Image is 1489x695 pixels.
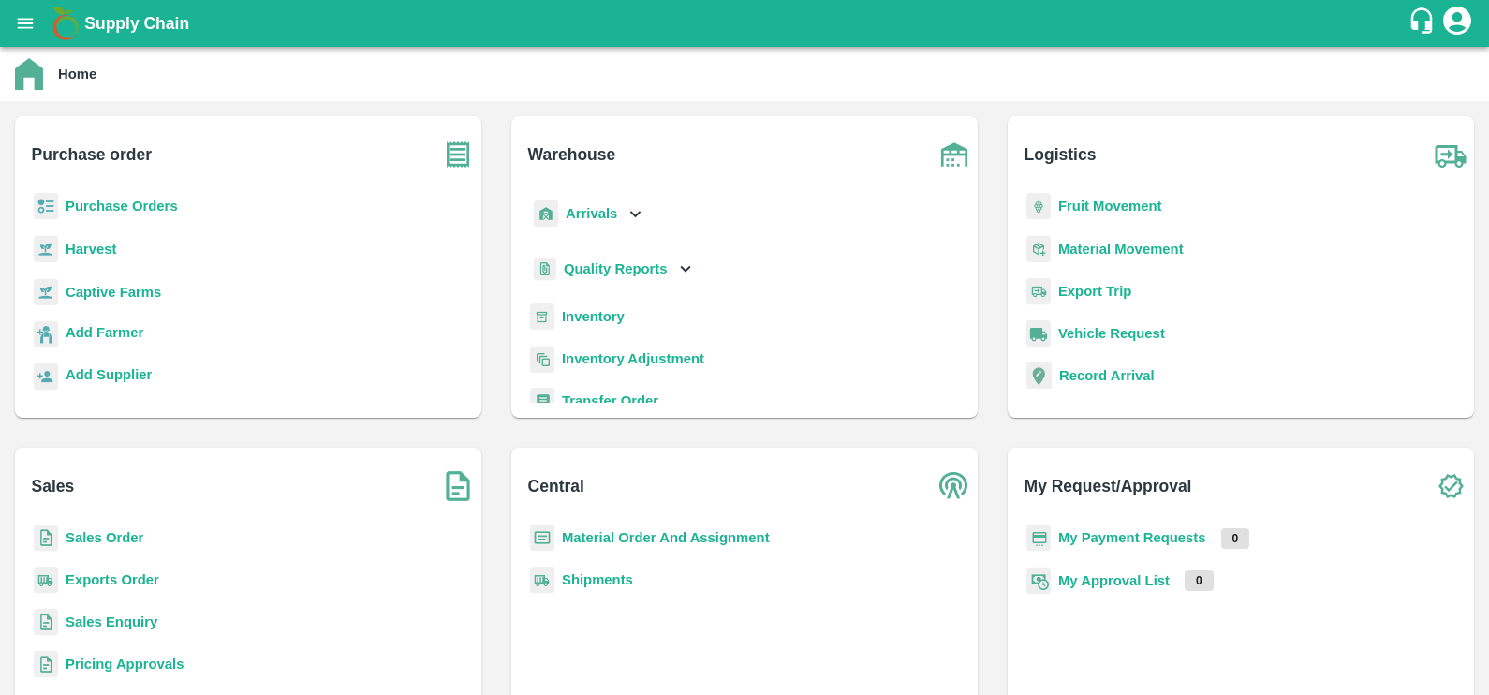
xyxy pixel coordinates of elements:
button: open drawer [4,2,47,45]
a: Transfer Order [562,393,658,408]
img: whTransfer [530,388,554,415]
img: shipments [530,567,554,594]
b: Add Supplier [66,367,152,382]
b: Sales [32,473,75,499]
b: Central [528,473,584,499]
img: material [1026,235,1051,263]
a: Pricing Approvals [66,657,184,672]
img: logo [47,5,84,42]
a: Add Farmer [66,322,143,347]
a: Sales Enquiry [66,614,157,629]
a: Inventory [562,309,625,324]
b: Arrivals [566,206,617,221]
a: Exports Order [66,572,159,587]
img: sales [34,609,58,636]
img: farmer [34,321,58,348]
a: Record Arrival [1059,368,1155,383]
a: Material Movement [1058,242,1184,257]
a: Shipments [562,572,633,587]
div: Arrivals [530,193,646,235]
img: harvest [34,235,58,263]
a: Export Trip [1058,284,1131,299]
b: Supply Chain [84,14,189,33]
img: harvest [34,278,58,306]
img: fruit [1026,193,1051,220]
div: account of current user [1440,4,1474,43]
img: central [931,463,978,510]
a: Add Supplier [66,364,152,390]
div: Quality Reports [530,250,696,288]
div: customer-support [1408,7,1440,40]
img: payment [1026,525,1051,552]
img: sales [34,525,58,552]
b: Add Farmer [66,325,143,340]
img: shipments [34,567,58,594]
img: truck [1427,131,1474,178]
img: home [15,58,43,90]
b: Warehouse [528,141,616,168]
a: Vehicle Request [1058,326,1165,341]
b: Logistics [1025,141,1097,168]
b: Quality Reports [564,261,668,276]
a: My Payment Requests [1058,530,1206,545]
img: delivery [1026,278,1051,305]
a: Harvest [66,242,116,257]
img: reciept [34,193,58,220]
p: 0 [1185,570,1214,591]
b: My Request/Approval [1025,473,1192,499]
img: supplier [34,363,58,391]
p: 0 [1221,528,1250,549]
a: Purchase Orders [66,199,178,214]
a: Sales Order [66,530,143,545]
a: Material Order And Assignment [562,530,770,545]
a: Captive Farms [66,285,161,300]
img: sales [34,651,58,678]
b: Home [58,67,96,81]
a: Supply Chain [84,10,1408,37]
img: whInventory [530,303,554,331]
img: approval [1026,567,1051,595]
img: whArrival [534,200,558,228]
a: Fruit Movement [1058,199,1162,214]
img: soSales [435,463,481,510]
img: check [1427,463,1474,510]
b: Purchase order [32,141,152,168]
img: inventory [530,346,554,373]
img: qualityReport [534,258,556,281]
img: recordArrival [1026,362,1052,389]
img: centralMaterial [530,525,554,552]
img: purchase [435,131,481,178]
a: My Approval List [1058,573,1170,588]
img: vehicle [1026,320,1051,347]
img: warehouse [931,131,978,178]
a: Inventory Adjustment [562,351,704,366]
